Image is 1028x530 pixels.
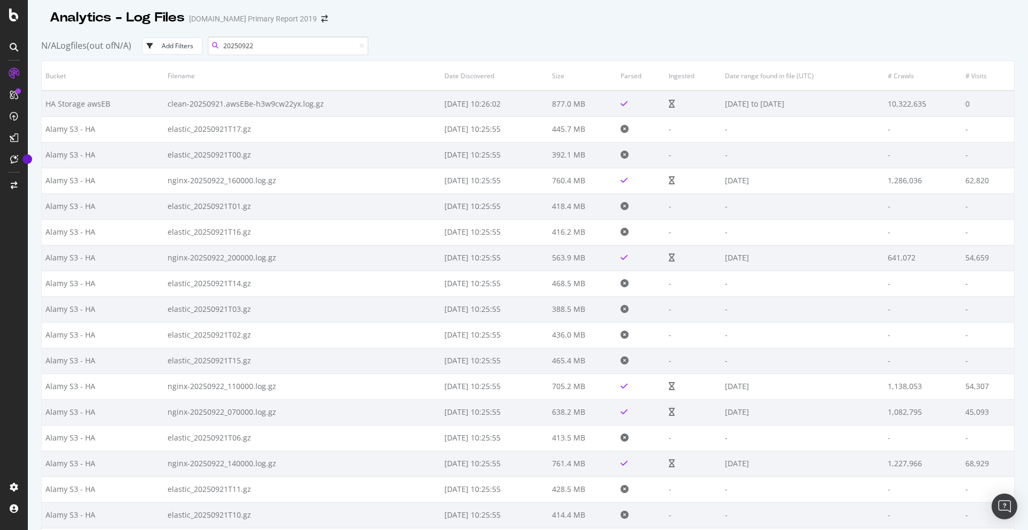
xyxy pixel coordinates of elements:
td: Alamy S3 - HA [42,502,164,528]
td: - [884,425,962,451]
td: [DATE] 10:25:55 [441,399,548,425]
td: 68,929 [962,451,1014,476]
td: - [665,142,721,168]
td: - [884,219,962,245]
td: - [721,476,884,502]
td: 638.2 MB [548,399,617,425]
div: arrow-right-arrow-left [321,15,328,23]
td: elastic_20250921T14.gz [164,271,441,296]
button: Add Filters [142,38,202,55]
td: [DATE] 10:25:55 [441,193,548,219]
td: 418.4 MB [548,193,617,219]
td: - [962,425,1014,451]
td: 465.4 MB [548,348,617,374]
td: [DATE] [721,168,884,193]
td: 10,322,635 [884,91,962,116]
td: - [721,502,884,528]
td: - [884,322,962,348]
td: elastic_20250921T11.gz [164,476,441,502]
td: 1,138,053 [884,374,962,399]
td: 877.0 MB [548,91,617,116]
td: - [962,142,1014,168]
span: (out of [87,40,114,51]
td: Alamy S3 - HA [42,193,164,219]
td: Alamy S3 - HA [42,116,164,142]
td: [DATE] 10:26:02 [441,91,548,116]
input: Search [208,36,368,55]
th: Size [548,61,617,91]
td: - [884,116,962,142]
td: - [962,476,1014,502]
td: elastic_20250921T03.gz [164,296,441,322]
th: Filename [164,61,441,91]
td: Alamy S3 - HA [42,322,164,348]
td: - [721,193,884,219]
td: 54,659 [962,245,1014,271]
td: [DATE] [721,245,884,271]
td: elastic_20250921T16.gz [164,219,441,245]
td: 54,307 [962,374,1014,399]
td: [DATE] to [DATE] [721,91,884,116]
th: Date range found in file (UTC) [721,61,884,91]
td: - [721,296,884,322]
td: Alamy S3 - HA [42,374,164,399]
td: - [665,425,721,451]
td: [DATE] 10:25:55 [441,374,548,399]
td: 1,082,795 [884,399,962,425]
div: [DOMAIN_NAME] Primary Report 2019 [189,13,317,24]
td: - [665,502,721,528]
td: Alamy S3 - HA [42,476,164,502]
td: - [721,348,884,374]
td: [DATE] 10:25:55 [441,271,548,296]
td: elastic_20250921T10.gz [164,502,441,528]
td: 392.1 MB [548,142,617,168]
div: Open Intercom Messenger [992,494,1017,519]
td: [DATE] 10:25:55 [441,322,548,348]
td: 761.4 MB [548,451,617,476]
td: 413.5 MB [548,425,617,451]
td: 445.7 MB [548,116,617,142]
td: - [962,502,1014,528]
td: nginx-20250922_070000.log.gz [164,399,441,425]
td: - [884,296,962,322]
td: 436.0 MB [548,322,617,348]
td: - [962,193,1014,219]
td: - [884,348,962,374]
td: 416.2 MB [548,219,617,245]
td: Alamy S3 - HA [42,219,164,245]
td: elastic_20250921T15.gz [164,348,441,374]
td: - [721,425,884,451]
td: [DATE] [721,374,884,399]
td: - [884,502,962,528]
th: # Crawls [884,61,962,91]
td: elastic_20250921T01.gz [164,193,441,219]
td: elastic_20250921T06.gz [164,425,441,451]
td: - [962,296,1014,322]
td: nginx-20250922_140000.log.gz [164,451,441,476]
div: Tooltip anchor [22,154,32,164]
td: HA Storage awsEB [42,91,164,116]
td: [DATE] 10:25:55 [441,476,548,502]
td: Alamy S3 - HA [42,271,164,296]
td: [DATE] [721,399,884,425]
th: # Visits [962,61,1014,91]
td: 468.5 MB [548,271,617,296]
span: N/A ) [114,40,131,51]
td: - [665,116,721,142]
td: - [665,193,721,219]
td: - [962,116,1014,142]
td: - [665,271,721,296]
td: 641,072 [884,245,962,271]
td: Alamy S3 - HA [42,425,164,451]
td: 0 [962,91,1014,116]
td: Alamy S3 - HA [42,348,164,374]
td: Alamy S3 - HA [42,399,164,425]
td: 760.4 MB [548,168,617,193]
td: 45,093 [962,399,1014,425]
td: Alamy S3 - HA [42,296,164,322]
td: Alamy S3 - HA [42,451,164,476]
td: elastic_20250921T17.gz [164,116,441,142]
div: Analytics - Log Files [50,9,185,27]
td: nginx-20250922_200000.log.gz [164,245,441,271]
td: - [665,348,721,374]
